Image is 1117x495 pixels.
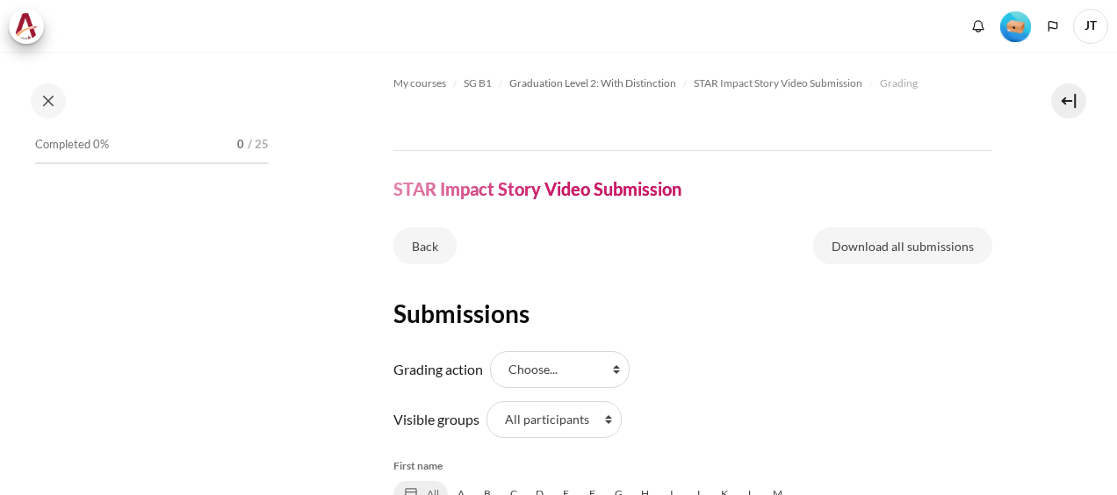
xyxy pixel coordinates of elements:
span: / 25 [248,136,269,154]
a: Back [393,227,457,264]
a: STAR Impact Story Video Submission [694,73,862,94]
span: Completed 0% [35,136,109,154]
span: My courses [393,75,446,91]
a: Completed 0% 0 / 25 [35,133,269,182]
div: Level #1 [1000,10,1031,42]
h5: First name [393,458,992,474]
a: My courses [393,73,446,94]
h2: Submissions [393,298,992,329]
span: SG B1 [464,75,492,91]
span: JT [1073,9,1108,44]
a: User menu [1073,9,1108,44]
span: Grading [880,75,918,91]
span: 0 [237,136,244,154]
button: Languages [1040,13,1066,39]
a: Level #1 [993,10,1038,42]
img: Level #1 [1000,11,1031,42]
a: Grading [880,73,918,94]
nav: Navigation bar [393,69,992,97]
img: Architeck [14,13,39,39]
label: Visible groups [393,409,479,430]
label: Grading action [393,359,483,380]
a: Graduation Level 2: With Distinction [509,73,676,94]
a: Download all submissions [813,227,992,264]
div: Show notification window with no new notifications [965,13,991,39]
span: STAR Impact Story Video Submission [694,75,862,91]
a: SG B1 [464,73,492,94]
span: Graduation Level 2: With Distinction [509,75,676,91]
a: Architeck Architeck [9,9,53,44]
h4: STAR Impact Story Video Submission [393,177,681,200]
